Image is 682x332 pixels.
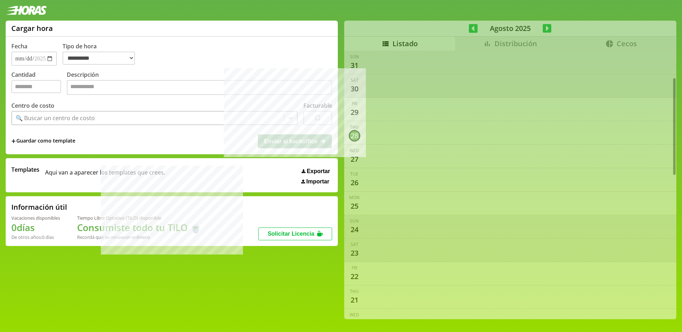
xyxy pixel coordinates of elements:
label: Facturable [303,102,332,109]
div: Recordá que se renuevan en [77,234,201,240]
h1: Cargar hora [11,23,53,33]
textarea: Descripción [67,80,332,95]
span: Aqui van a aparecer los templates que crees. [45,166,165,185]
span: + [11,137,16,145]
input: Cantidad [11,80,61,93]
div: Tiempo Libre Optativo (TiLO) disponible [77,215,201,221]
button: Solicitar Licencia [258,227,332,240]
span: Templates [11,166,39,173]
div: De otros años: 0 días [11,234,60,240]
div: 🔍 Buscar un centro de costo [16,114,95,122]
span: Solicitar Licencia [267,231,314,237]
label: Cantidad [11,71,67,97]
span: Exportar [307,168,330,175]
h1: Consumiste todo tu TiLO 🍵 [77,221,201,234]
h1: 0 días [11,221,60,234]
label: Descripción [67,71,332,97]
span: Importar [306,178,329,185]
img: logotipo [6,6,47,15]
label: Tipo de hora [63,42,141,66]
label: Fecha [11,42,27,50]
b: Enero [137,234,150,240]
span: +Guardar como template [11,137,75,145]
button: Exportar [299,168,332,175]
label: Centro de costo [11,102,54,109]
select: Tipo de hora [63,52,135,65]
div: Vacaciones disponibles [11,215,60,221]
h2: Información útil [11,202,67,212]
